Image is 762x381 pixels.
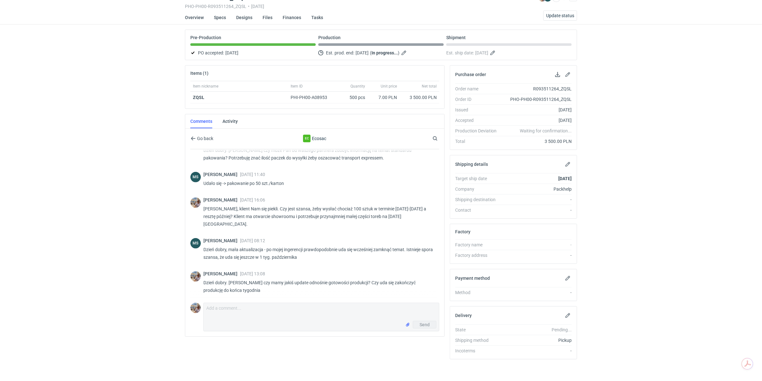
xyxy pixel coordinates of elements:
[502,252,572,258] div: -
[370,50,371,55] em: (
[502,196,572,203] div: -
[490,49,497,57] button: Edit estimated shipping date
[502,348,572,354] div: -
[318,35,341,40] p: Production
[190,114,212,128] a: Comments
[455,96,502,102] div: Order ID
[455,348,502,354] div: Incoterms
[336,92,368,103] div: 500 pcs
[240,197,265,202] span: [DATE] 16:06
[190,197,201,208] img: Michał Palasek
[203,279,434,294] p: Dzień dobry. [PERSON_NAME] czy mamy jakiś update odnośnie gotowości produkcji? Czy uda się zakońc...
[371,50,398,55] strong: In progress...
[225,49,238,57] span: [DATE]
[203,180,434,187] p: Udało się -> pakowanie po 50 szt./karton
[190,35,221,40] p: Pre-Production
[455,276,490,281] h2: Payment method
[455,242,502,248] div: Factory name
[475,49,488,57] span: [DATE]
[303,135,311,142] figcaption: Ec
[193,84,218,89] span: Item nickname
[455,289,502,296] div: Method
[398,50,399,55] em: )
[502,117,572,123] div: [DATE]
[190,49,316,57] div: PO accepted:
[381,84,397,89] span: Unit price
[564,312,572,319] button: Edit delivery details
[193,95,204,100] a: ZQSL
[240,238,265,243] span: [DATE] 08:12
[203,246,434,261] p: Dzień dobry, mała aktualizacja - po mojej ingerencji prawdopodobnie uda się wcześniej zamknąć tem...
[502,289,572,296] div: -
[455,186,502,192] div: Company
[502,242,572,248] div: -
[455,128,502,134] div: Production Deviation
[240,172,265,177] span: [DATE] 11:40
[431,135,452,142] input: Search
[303,135,311,142] div: Ecosac
[263,135,367,142] div: Ecosac
[502,107,572,113] div: [DATE]
[311,11,323,25] a: Tasks
[446,49,572,57] div: Est. ship date:
[291,84,303,89] span: Item ID
[214,11,226,25] a: Specs
[502,186,572,192] div: Packhelp
[203,205,434,228] p: [PERSON_NAME], klient Nam się piekli. Czy jest szansa, żeby wysłać chociaż 100 sztuk w terminie [...
[420,322,430,327] span: Send
[564,71,572,78] button: Edit purchase order
[185,4,509,9] div: PHO-PH00-R093511264_ZQSL [DATE]
[455,86,502,92] div: Order name
[546,13,574,18] span: Update status
[190,303,201,313] img: Michał Palasek
[196,136,213,141] span: Go back
[455,107,502,113] div: Issued
[185,11,204,25] a: Overview
[564,160,572,168] button: Edit shipping details
[240,271,265,276] span: [DATE] 13:08
[190,135,214,142] button: Go back
[446,35,466,40] p: Shipment
[502,138,572,145] div: 3 500.00 PLN
[291,94,333,101] div: PHI-PH00-A08953
[190,238,201,249] div: Michał Sokołowski
[422,84,437,89] span: Net total
[502,337,572,343] div: Pickup
[413,321,436,328] button: Send
[263,11,272,25] a: Files
[356,49,369,57] span: [DATE]
[190,238,201,249] figcaption: MS
[190,172,201,182] div: Michał Sokołowski
[455,175,502,182] div: Target ship date
[203,172,240,177] span: [PERSON_NAME]
[502,86,572,92] div: R093511264_ZQSL
[564,274,572,282] button: Edit payment method
[455,72,486,77] h2: Purchase order
[455,327,502,333] div: State
[203,197,240,202] span: [PERSON_NAME]
[520,128,572,134] em: Waiting for confirmation...
[455,162,488,167] h2: Shipping details
[236,11,252,25] a: Designs
[190,271,201,282] img: Michał Palasek
[554,71,561,78] button: Download PO
[350,84,365,89] span: Quantity
[455,229,470,234] h2: Factory
[455,207,502,213] div: Contact
[502,96,572,102] div: PHO-PH00-R093511264_ZQSL
[190,71,208,76] h2: Items (1)
[190,172,201,182] figcaption: MS
[455,252,502,258] div: Factory address
[543,11,577,21] button: Update status
[222,114,238,128] a: Activity
[558,176,572,181] strong: [DATE]
[318,49,444,57] div: Est. prod. end:
[552,327,572,332] em: Pending...
[283,11,301,25] a: Finances
[455,117,502,123] div: Accepted
[370,94,397,101] div: 7.00 PLN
